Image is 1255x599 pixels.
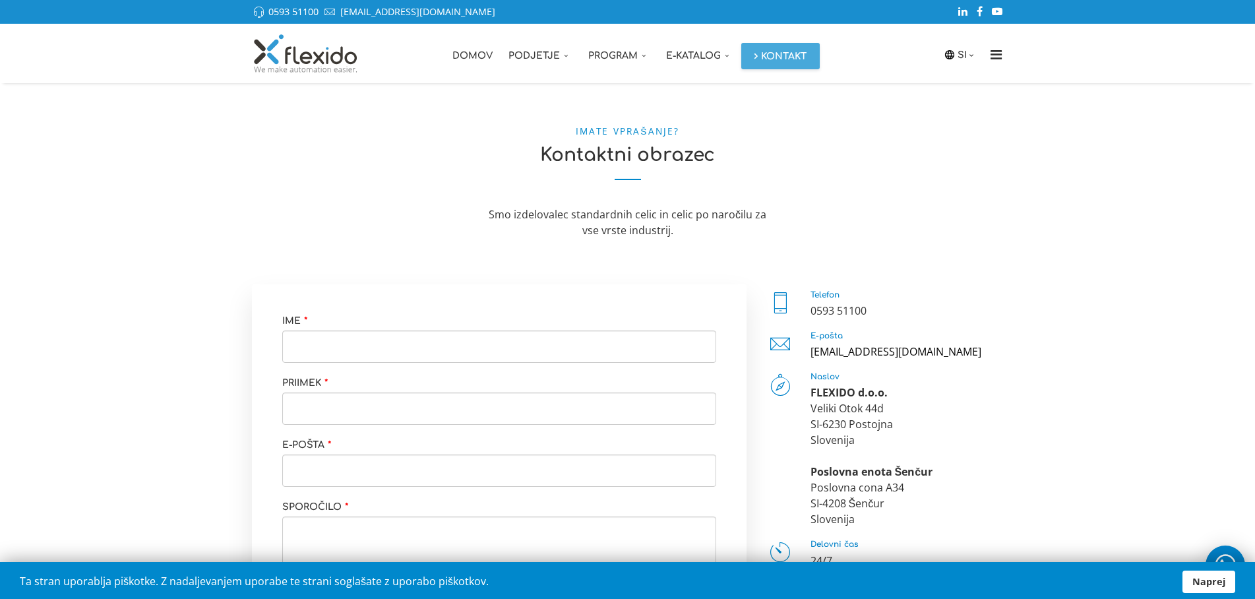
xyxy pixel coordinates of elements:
label: Priimek [282,377,331,389]
strong: Poslovna enota Šenčur [811,464,933,479]
small: Imate vprašanje? [576,125,680,137]
i: Naslov [768,373,792,396]
img: icon-laguage.svg [944,49,956,61]
a: [EMAIL_ADDRESS][DOMAIN_NAME] [340,5,495,18]
a: Program [580,24,658,83]
i: Telefon [768,291,792,315]
a: Podjetje [501,24,580,83]
a: Kontakt [741,43,820,69]
h5: Telefon [811,291,1004,299]
h5: Delovni čas [811,540,1004,549]
a: Domov [444,24,501,83]
i: Menu [986,48,1007,61]
a: 0593 51100 [268,5,319,18]
label: Sporočilo [282,501,352,513]
strong: FLEXIDO d.o.o. [811,385,888,400]
div: Smo izdelovalec standardnih celic in celic po naročilu za vse vrste industrij. [483,206,773,238]
a: [EMAIL_ADDRESS][DOMAIN_NAME] [811,344,981,359]
img: Flexido, d.o.o. [252,34,360,73]
a: E-katalog [658,24,741,83]
a: Naprej [1182,571,1235,593]
i: Delovni čas [768,540,792,564]
img: whatsapp_icon_white.svg [1212,552,1239,577]
h2: Kontaktni obrazec [252,145,1004,180]
h5: E-pošta [811,332,1004,340]
div: Veliki Otok 44d SI-6230 Postojna Slovenija Poslovna cona A34 SI-4208 Šenčur Slovenija [811,385,1004,527]
label: E-pošta [282,439,334,451]
p: 24/7 [811,553,1004,569]
div: 0593 51100 [811,303,1004,319]
a: Menu [986,24,1007,83]
label: Ime [282,315,311,327]
a: SI [958,47,977,62]
h5: Naslov [811,373,1004,381]
i: E-pošta [768,332,792,356]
